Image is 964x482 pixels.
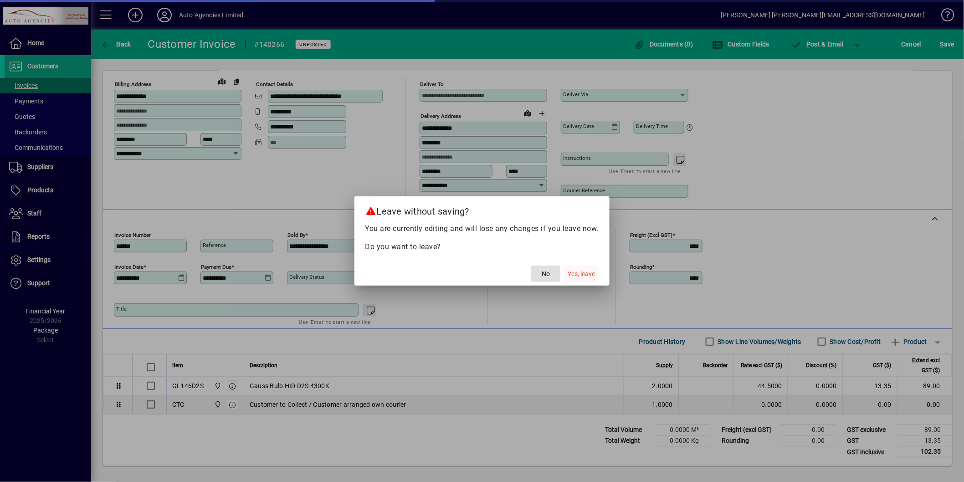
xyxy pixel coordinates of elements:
[365,241,599,252] p: Do you want to leave?
[568,269,595,279] span: Yes, leave
[564,266,599,282] button: Yes, leave
[365,223,599,234] p: You are currently editing and will lose any changes if you leave now.
[354,196,610,223] h2: Leave without saving?
[542,269,550,279] span: No
[531,266,560,282] button: No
